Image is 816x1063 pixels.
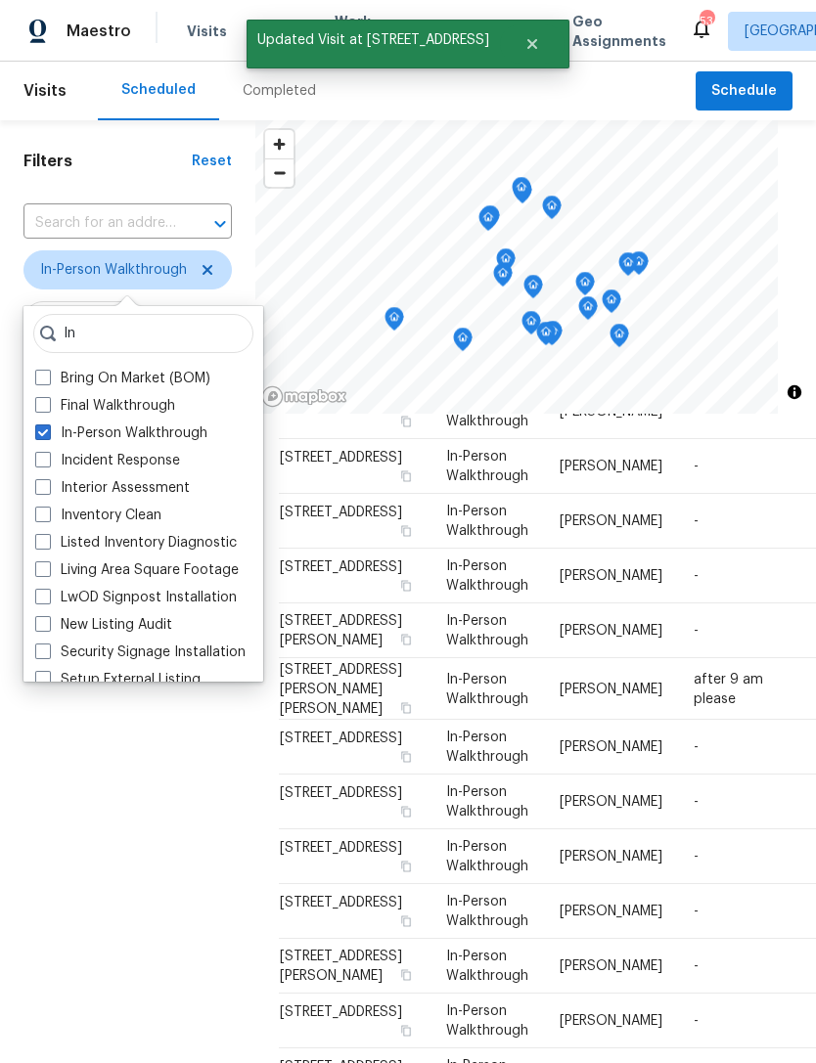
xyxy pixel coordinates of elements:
label: Security Signage Installation [35,642,246,662]
button: Copy Address [397,748,415,766]
a: Mapbox homepage [261,385,347,408]
span: Geo Assignments [572,12,666,51]
button: Copy Address [397,698,415,716]
span: [PERSON_NAME] [560,624,662,638]
button: Copy Address [397,1022,415,1040]
button: Copy Address [397,803,415,820]
span: [STREET_ADDRESS] [280,560,402,574]
h1: Filters [23,152,192,171]
div: Reset [192,152,232,171]
div: Map marker [610,324,629,354]
span: [PERSON_NAME] [560,850,662,864]
span: In-Person Walkthrough [446,1004,528,1038]
button: Copy Address [397,912,415,930]
div: Map marker [578,296,598,327]
label: Setup External Listing [35,670,201,689]
span: In-Person Walkthrough [446,450,528,483]
span: Maestro [67,22,131,41]
span: In-Person Walkthrough [446,840,528,873]
label: Bring On Market (BOM) [35,369,210,388]
span: - [694,850,699,864]
div: Scheduled [121,80,196,100]
span: - [694,460,699,473]
div: Map marker [575,272,595,302]
div: Map marker [480,205,500,236]
div: Map marker [523,275,543,305]
span: Updated Visit at [STREET_ADDRESS] [247,20,500,61]
button: Copy Address [397,577,415,595]
span: - [694,569,699,583]
button: Close [500,24,565,64]
label: Inventory Clean [35,506,161,525]
label: Interior Assessment [35,478,190,498]
div: Map marker [496,248,516,279]
label: Final Walkthrough [35,396,175,416]
span: [STREET_ADDRESS][PERSON_NAME][PERSON_NAME] [280,662,402,715]
span: - [694,905,699,918]
span: [STREET_ADDRESS][PERSON_NAME] [280,950,402,983]
div: Map marker [385,307,404,337]
div: Map marker [521,311,541,341]
span: [PERSON_NAME] [560,682,662,695]
span: - [694,1014,699,1028]
span: Work Orders [335,12,385,51]
span: - [694,514,699,528]
span: Schedule [711,79,777,104]
button: Zoom out [265,158,294,187]
label: LwOD Signpost Installation [35,588,237,607]
span: Zoom out [265,159,294,187]
div: Map marker [512,177,531,207]
span: [PERSON_NAME] [560,569,662,583]
span: Toggle attribution [789,381,800,403]
span: [STREET_ADDRESS] [280,451,402,465]
span: Visits [23,69,67,112]
input: Search for an address... [23,208,177,239]
div: Map marker [542,196,562,226]
span: In-Person Walkthrough [446,559,528,593]
div: Map marker [493,263,513,293]
span: [PERSON_NAME] [560,514,662,528]
div: Map marker [618,252,638,283]
button: Copy Address [397,966,415,984]
button: Copy Address [397,413,415,430]
span: In-Person Walkthrough [446,950,528,983]
canvas: Map [255,120,778,414]
label: Living Area Square Footage [35,560,239,580]
label: Incident Response [35,451,180,470]
span: [STREET_ADDRESS] [280,1005,402,1019]
label: Listed Inventory Diagnostic [35,533,237,553]
button: Open [206,210,234,238]
div: Completed [243,81,316,101]
span: [PERSON_NAME] [560,405,662,419]
span: - [694,795,699,809]
span: In-Person Walkthrough [446,785,528,819]
span: [STREET_ADDRESS][PERSON_NAME] [280,614,402,647]
span: In-Person Walkthrough [446,505,528,538]
button: Copy Address [397,522,415,540]
span: In-Person Walkthrough [446,672,528,705]
span: In-Person Walkthrough [40,260,187,280]
button: Schedule [696,71,793,111]
span: after 9 am please [694,672,763,705]
span: In-Person Walkthrough [446,895,528,928]
span: - [694,740,699,754]
span: Visits [187,22,227,41]
div: Map marker [536,322,556,352]
span: [PERSON_NAME] [560,1014,662,1028]
span: [STREET_ADDRESS] [280,731,402,745]
span: [STREET_ADDRESS] [280,786,402,800]
span: - [694,959,699,973]
span: [PERSON_NAME] [560,460,662,473]
button: Copy Address [397,467,415,485]
span: In-Person Walkthrough [446,395,528,428]
button: Copy Address [397,631,415,648]
span: [PERSON_NAME] [560,740,662,754]
div: Map marker [453,328,473,358]
span: [PERSON_NAME] [560,905,662,918]
span: [PERSON_NAME] [560,795,662,809]
span: [STREET_ADDRESS] [280,841,402,855]
span: [PERSON_NAME] [560,959,662,973]
div: 53 [700,12,713,31]
button: Zoom in [265,130,294,158]
div: Map marker [602,289,621,320]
